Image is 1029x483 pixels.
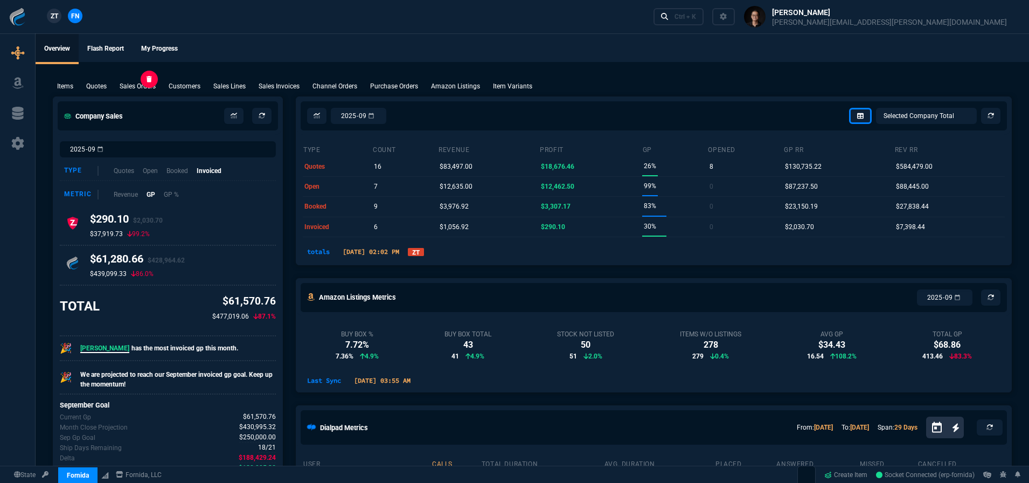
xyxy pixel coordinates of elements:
[253,312,276,321] p: 87.1%
[432,456,481,471] th: calls
[431,81,480,91] p: Amazon Listings
[60,412,91,422] p: Gp for Sep.
[86,81,107,91] p: Quotes
[360,351,379,361] p: 4.9%
[11,470,39,480] a: Global State
[493,81,532,91] p: Item Variants
[197,166,221,176] p: Invoiced
[814,424,833,431] a: [DATE]
[785,199,818,214] p: $23,150.19
[336,330,379,339] div: Buy Box %
[90,212,163,230] h4: $290.10
[675,12,696,21] div: Ctrl + K
[64,190,99,199] div: Metric
[320,423,368,433] h5: Dialpad Metrics
[133,34,186,64] a: My Progress
[60,443,122,453] p: Out of 21 ship days in Sep - there are 18 remaining.
[922,330,972,339] div: Total GP
[644,219,656,234] p: 30%
[807,330,857,339] div: Avg GP
[239,432,276,443] span: Company Gp Goal for Sep.
[312,81,357,91] p: Channel Orders
[557,339,614,351] div: 50
[922,339,972,351] div: $68.86
[230,422,276,432] p: spec.value
[243,412,276,422] span: Gp for Sep.
[374,179,378,194] p: 7
[303,141,372,156] th: type
[303,376,345,385] p: Last Sync
[303,247,334,257] p: totals
[604,456,715,471] th: avg. duration
[143,166,158,176] p: Open
[60,341,72,356] p: 🎉
[370,81,418,91] p: Purchase Orders
[133,217,163,224] span: $2,030.70
[710,351,729,361] p: 0.4%
[692,351,704,361] span: 279
[80,343,238,353] p: has the most invoiced gp this month.
[842,423,869,432] p: To:
[374,199,378,214] p: 9
[440,199,469,214] p: $3,976.92
[917,456,1005,471] th: cancelled
[229,453,276,463] p: spec.value
[114,166,134,176] p: Quotes
[541,159,574,174] p: $18,676.46
[71,11,79,21] span: FN
[90,252,185,270] h4: $61,280.66
[481,456,604,471] th: total duration
[113,470,165,480] a: msbcCompanyName
[79,34,133,64] a: Flash Report
[830,351,857,361] p: 108.2%
[785,219,814,234] p: $2,030.70
[922,351,943,361] span: 413.46
[229,463,276,473] p: spec.value
[949,351,972,361] p: 83.3%
[114,190,138,199] p: Revenue
[336,351,353,361] span: 7.36%
[233,412,276,422] p: spec.value
[374,159,381,174] p: 16
[372,141,438,156] th: count
[408,248,424,256] a: ZT
[569,351,577,361] span: 51
[60,401,276,410] h6: September Goal
[90,270,127,278] p: $439,099.33
[876,470,975,480] a: baq-Yxetewm6v9gwAAHp
[785,159,822,174] p: $130,735.22
[820,467,872,483] a: Create Item
[710,179,713,194] p: 0
[164,190,179,199] p: GP %
[776,456,859,471] th: answered
[64,166,99,176] div: Type
[710,159,713,174] p: 8
[166,166,188,176] p: Booked
[440,179,472,194] p: $12,635.00
[807,351,824,361] span: 16.54
[127,230,150,238] p: 99.2%
[80,370,276,389] p: We are projected to reach our September invoiced gp goal. Keep up the momentum!
[239,463,276,473] span: The difference between the current month's Gp goal and projected month-end.
[148,257,185,264] span: $428,964.62
[896,179,929,194] p: $88,445.00
[444,330,491,339] div: Buy Box Total
[60,433,95,443] p: Company Gp Goal for Sep.
[894,141,1005,156] th: Rev RR
[642,141,708,156] th: GP
[120,81,156,91] p: Sales Orders
[541,219,565,234] p: $290.10
[212,294,276,309] p: $61,570.76
[541,199,571,214] p: $3,307.17
[894,424,917,431] a: 29 Days
[336,339,379,351] div: 7.72%
[557,330,614,339] div: Stock Not Listed
[303,197,372,217] td: booked
[440,159,472,174] p: $83,497.00
[541,179,574,194] p: $12,462.50
[212,312,249,321] p: $477,019.06
[60,464,104,473] p: The difference between the current month's Gp goal and projected month-end.
[319,292,396,302] h5: Amazon Listings Metrics
[807,339,857,351] div: $34.43
[213,81,246,91] p: Sales Lines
